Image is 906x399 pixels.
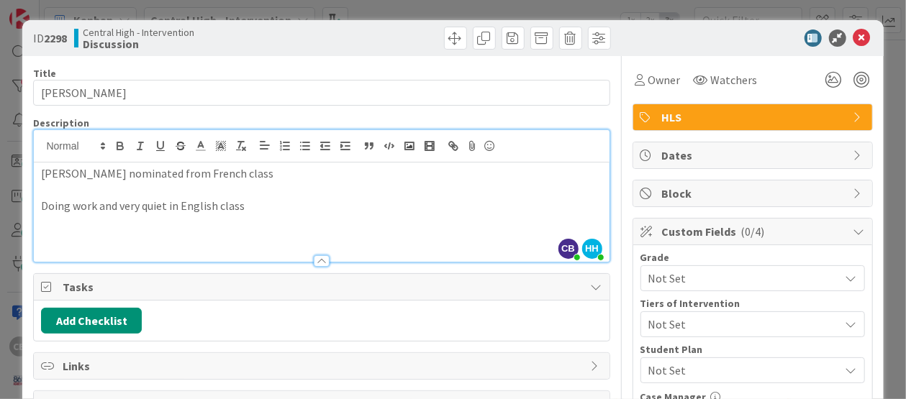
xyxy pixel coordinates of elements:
[662,109,846,126] span: HLS
[648,362,840,379] span: Not Set
[41,308,142,334] button: Add Checklist
[83,27,194,38] span: Central High - Intervention
[640,344,865,354] div: Student Plan
[83,38,194,50] b: Discussion
[662,185,846,202] span: Block
[558,239,579,259] span: CB
[41,165,602,182] p: [PERSON_NAME] nominated from French class
[648,314,833,334] span: Not Set
[640,298,865,308] div: Tiers of Intervention
[741,224,765,239] span: ( 0/4 )
[33,116,89,129] span: Description
[648,71,681,88] span: Owner
[41,198,602,214] p: Doing work and very quiet in English class
[63,278,583,295] span: Tasks
[582,239,602,259] span: HH
[648,268,833,288] span: Not Set
[711,71,758,88] span: Watchers
[640,252,865,262] div: Grade
[33,67,56,80] label: Title
[33,29,67,47] span: ID
[662,223,846,240] span: Custom Fields
[63,357,583,375] span: Links
[44,31,67,45] b: 2298
[33,80,610,106] input: type card name here...
[662,147,846,164] span: Dates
